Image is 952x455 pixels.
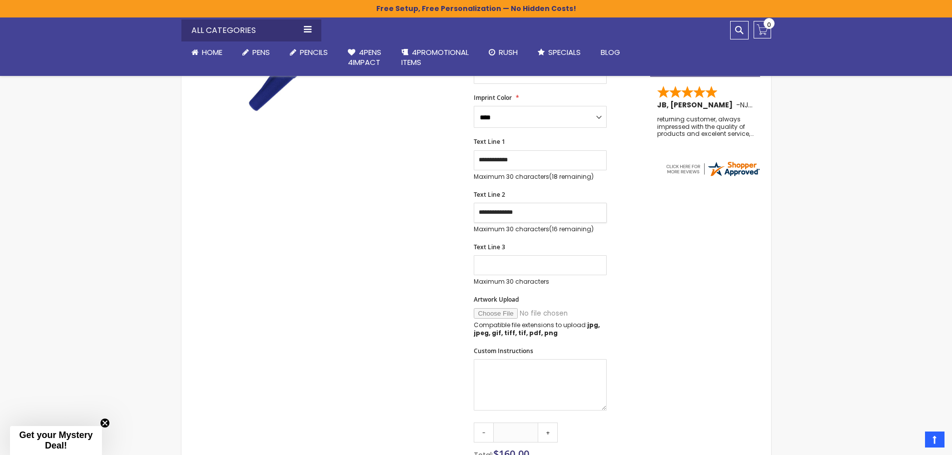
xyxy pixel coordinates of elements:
[601,47,620,57] span: Blog
[767,20,771,29] span: 0
[665,160,761,178] img: 4pens.com widget logo
[754,21,771,38] a: 0
[232,41,280,63] a: Pens
[591,41,630,63] a: Blog
[181,41,232,63] a: Home
[181,19,321,41] div: All Categories
[736,100,823,110] span: - ,
[474,278,607,286] p: Maximum 30 characters
[665,171,761,180] a: 4pens.com certificate URL
[474,347,533,355] span: Custom Instructions
[657,116,754,137] div: returning customer, always impressed with the quality of products and excelent service, will retu...
[474,137,505,146] span: Text Line 1
[348,47,381,67] span: 4Pens 4impact
[474,173,607,181] p: Maximum 30 characters
[19,430,92,451] span: Get your Mystery Deal!
[280,41,338,63] a: Pencils
[740,100,753,110] span: NJ
[474,321,607,337] p: Compatible file extensions to upload:
[474,321,600,337] strong: jpg, jpeg, gif, tiff, tif, pdf, png
[391,41,479,74] a: 4PROMOTIONALITEMS
[10,426,102,455] div: Get your Mystery Deal!Close teaser
[474,295,519,304] span: Artwork Upload
[474,423,494,443] a: -
[479,41,528,63] a: Rush
[338,41,391,74] a: 4Pens4impact
[401,47,469,67] span: 4PROMOTIONAL ITEMS
[549,225,594,233] span: (16 remaining)
[548,47,581,57] span: Specials
[528,41,591,63] a: Specials
[499,47,518,57] span: Rush
[474,93,512,102] span: Imprint Color
[870,428,952,455] iframe: Google Customer Reviews
[202,47,222,57] span: Home
[300,47,328,57] span: Pencils
[474,190,505,199] span: Text Line 2
[474,225,607,233] p: Maximum 30 characters
[657,100,736,110] span: JB, [PERSON_NAME]
[538,423,558,443] a: +
[474,243,505,251] span: Text Line 3
[100,418,110,428] button: Close teaser
[549,172,594,181] span: (18 remaining)
[252,47,270,57] span: Pens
